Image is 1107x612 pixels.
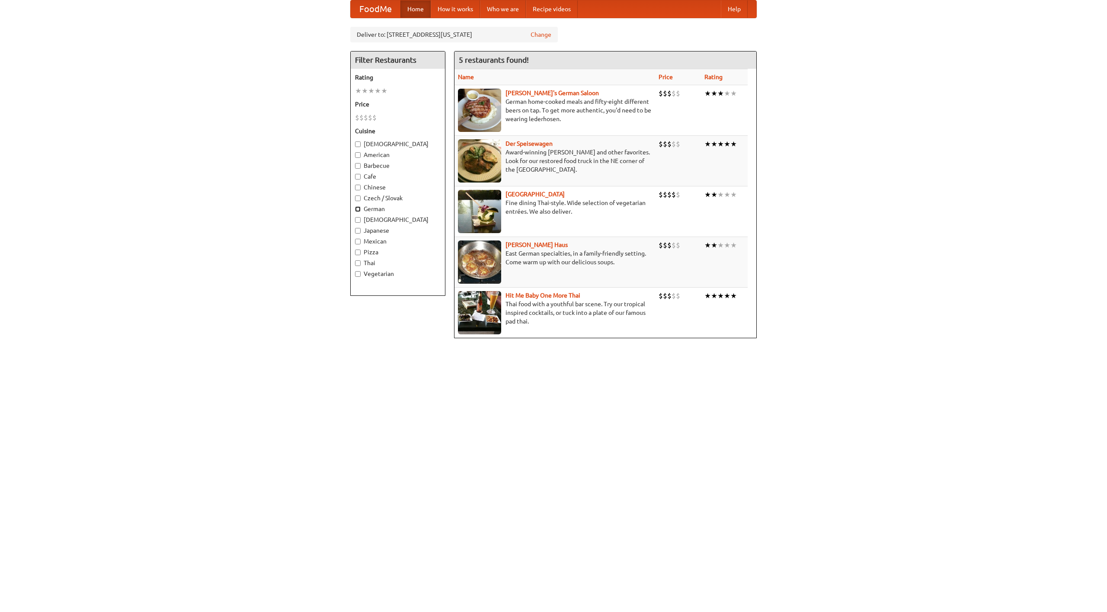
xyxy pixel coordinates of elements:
input: Thai [355,260,361,266]
li: ★ [381,86,387,96]
li: $ [672,240,676,250]
input: Barbecue [355,163,361,169]
li: $ [672,291,676,301]
label: Mexican [355,237,441,246]
input: [DEMOGRAPHIC_DATA] [355,217,361,223]
li: $ [672,190,676,199]
li: $ [676,240,680,250]
input: Czech / Slovak [355,195,361,201]
input: American [355,152,361,158]
input: Vegetarian [355,271,361,277]
li: ★ [704,190,711,199]
li: ★ [711,139,717,149]
p: East German specialties, in a family-friendly setting. Come warm up with our delicious soups. [458,249,652,266]
h5: Cuisine [355,127,441,135]
li: $ [659,240,663,250]
label: Vegetarian [355,269,441,278]
ng-pluralize: 5 restaurants found! [459,56,529,64]
li: ★ [717,190,724,199]
input: Mexican [355,239,361,244]
a: Change [531,30,551,39]
li: ★ [704,240,711,250]
p: Thai food with a youthful bar scene. Try our tropical inspired cocktails, or tuck into a plate of... [458,300,652,326]
a: Hit Me Baby One More Thai [506,292,580,299]
li: ★ [368,86,374,96]
label: Japanese [355,226,441,235]
a: Who we are [480,0,526,18]
a: Rating [704,74,723,80]
a: [GEOGRAPHIC_DATA] [506,191,565,198]
li: $ [676,89,680,98]
li: $ [359,113,364,122]
li: ★ [711,291,717,301]
a: [PERSON_NAME]'s German Saloon [506,90,599,96]
a: How it works [431,0,480,18]
p: German home-cooked meals and fifty-eight different beers on tap. To get more authentic, you'd nee... [458,97,652,123]
li: ★ [711,89,717,98]
li: $ [663,190,667,199]
li: $ [663,89,667,98]
img: babythai.jpg [458,291,501,334]
li: $ [676,139,680,149]
label: [DEMOGRAPHIC_DATA] [355,215,441,224]
li: ★ [711,240,717,250]
li: ★ [730,240,737,250]
li: ★ [711,190,717,199]
li: ★ [724,240,730,250]
p: Award-winning [PERSON_NAME] and other favorites. Look for our restored food truck in the NE corne... [458,148,652,174]
label: Cafe [355,172,441,181]
input: Cafe [355,174,361,179]
li: ★ [730,139,737,149]
a: Help [721,0,748,18]
li: ★ [730,190,737,199]
li: ★ [362,86,368,96]
img: esthers.jpg [458,89,501,132]
a: Name [458,74,474,80]
a: FoodMe [351,0,400,18]
li: ★ [717,291,724,301]
li: $ [372,113,377,122]
div: Deliver to: [STREET_ADDRESS][US_STATE] [350,27,558,42]
h5: Rating [355,73,441,82]
li: $ [659,291,663,301]
li: ★ [717,240,724,250]
a: [PERSON_NAME] Haus [506,241,568,248]
li: ★ [717,139,724,149]
li: ★ [355,86,362,96]
h5: Price [355,100,441,109]
p: Fine dining Thai-style. Wide selection of vegetarian entrées. We also deliver. [458,199,652,216]
li: $ [663,139,667,149]
li: ★ [724,89,730,98]
label: Pizza [355,248,441,256]
input: Japanese [355,228,361,234]
li: $ [364,113,368,122]
li: $ [663,291,667,301]
li: $ [663,240,667,250]
a: Der Speisewagen [506,140,553,147]
li: ★ [730,89,737,98]
li: $ [667,240,672,250]
li: ★ [717,89,724,98]
li: $ [672,89,676,98]
li: $ [667,291,672,301]
li: ★ [374,86,381,96]
a: Recipe videos [526,0,578,18]
a: Price [659,74,673,80]
label: Thai [355,259,441,267]
img: speisewagen.jpg [458,139,501,183]
li: $ [659,190,663,199]
label: [DEMOGRAPHIC_DATA] [355,140,441,148]
input: Chinese [355,185,361,190]
li: $ [368,113,372,122]
li: ★ [724,190,730,199]
input: [DEMOGRAPHIC_DATA] [355,141,361,147]
input: Pizza [355,250,361,255]
label: Czech / Slovak [355,194,441,202]
h4: Filter Restaurants [351,51,445,69]
input: German [355,206,361,212]
li: $ [667,89,672,98]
